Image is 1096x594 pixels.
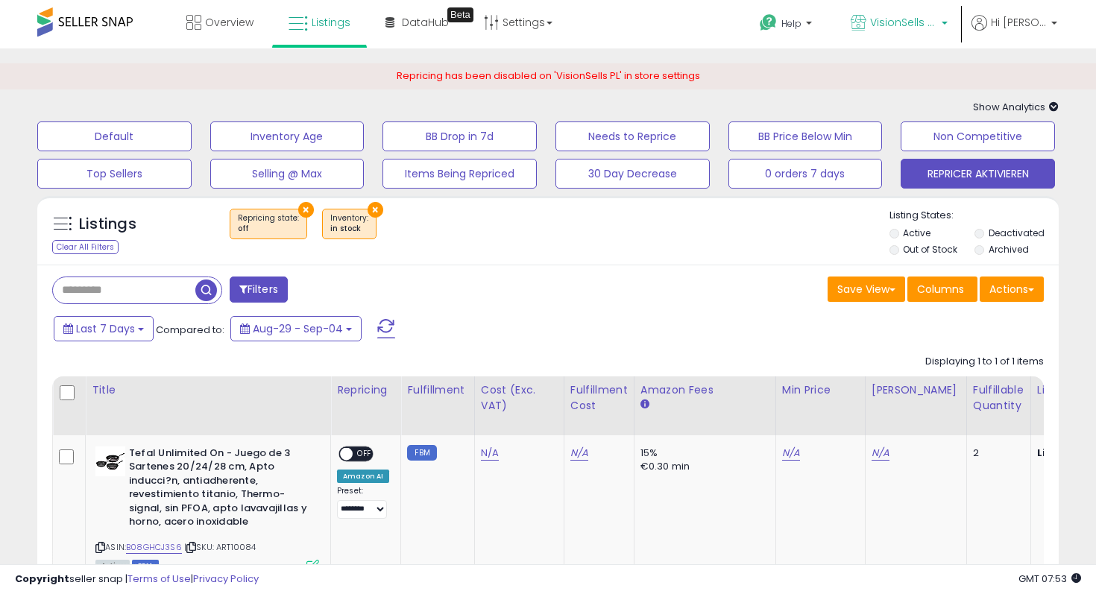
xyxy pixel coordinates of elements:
[407,445,436,461] small: FBM
[872,382,960,398] div: [PERSON_NAME]
[298,202,314,218] button: ×
[238,212,299,235] span: Repricing state :
[828,277,905,302] button: Save View
[253,321,343,336] span: Aug-29 - Sep-04
[205,15,253,30] span: Overview
[728,159,883,189] button: 0 orders 7 days
[570,446,588,461] a: N/A
[15,572,69,586] strong: Copyright
[193,572,259,586] a: Privacy Policy
[337,382,394,398] div: Repricing
[382,121,537,151] button: BB Drop in 7d
[368,202,383,218] button: ×
[230,316,362,341] button: Aug-29 - Sep-04
[989,227,1045,239] label: Deactivated
[447,7,473,22] div: Tooltip anchor
[156,323,224,337] span: Compared to:
[989,243,1029,256] label: Archived
[728,121,883,151] button: BB Price Below Min
[184,541,256,553] span: | SKU: ART10084
[640,382,769,398] div: Amazon Fees
[971,15,1057,48] a: Hi [PERSON_NAME]
[76,321,135,336] span: Last 7 Days
[312,15,350,30] span: Listings
[781,17,801,30] span: Help
[782,382,859,398] div: Min Price
[570,382,628,414] div: Fulfillment Cost
[210,121,365,151] button: Inventory Age
[555,159,710,189] button: 30 Day Decrease
[907,277,977,302] button: Columns
[230,277,288,303] button: Filters
[903,243,957,256] label: Out of Stock
[640,460,764,473] div: €0.30 min
[407,382,467,398] div: Fulfillment
[925,355,1044,369] div: Displaying 1 to 1 of 1 items
[748,2,827,48] a: Help
[210,159,365,189] button: Selling @ Max
[79,214,136,235] h5: Listings
[37,121,192,151] button: Default
[481,382,558,414] div: Cost (Exc. VAT)
[37,159,192,189] button: Top Sellers
[917,282,964,297] span: Columns
[15,572,259,587] div: seller snap | |
[397,69,700,83] span: Repricing has been disabled on 'VisionSells PL' in store settings
[402,15,449,30] span: DataHub
[330,224,368,234] div: in stock
[980,277,1044,302] button: Actions
[640,398,649,411] small: Amazon Fees.
[901,121,1055,151] button: Non Competitive
[481,446,499,461] a: N/A
[129,446,310,533] b: Tefal Unlimited On - Juego de 3 Sartenes 20/24/28 cm, Apto inducci?n, antiadherente, revestimient...
[330,212,368,235] span: Inventory :
[991,15,1047,30] span: Hi [PERSON_NAME]
[95,446,125,476] img: 31ghXFyk6VL._SL40_.jpg
[759,13,778,32] i: Get Help
[973,382,1024,414] div: Fulfillable Quantity
[973,100,1059,114] span: Show Analytics
[127,572,191,586] a: Terms of Use
[973,446,1019,460] div: 2
[337,470,389,483] div: Amazon AI
[903,227,930,239] label: Active
[555,121,710,151] button: Needs to Reprice
[782,446,800,461] a: N/A
[337,486,389,519] div: Preset:
[872,446,889,461] a: N/A
[52,240,119,254] div: Clear All Filters
[870,15,937,30] span: VisionSells ES
[901,159,1055,189] button: REPRICER AKTIVIEREN
[640,446,764,460] div: 15%
[238,224,299,234] div: off
[54,316,154,341] button: Last 7 Days
[382,159,537,189] button: Items Being Repriced
[889,209,1059,223] p: Listing States:
[126,541,182,554] a: B08GHCJ3S6
[1018,572,1081,586] span: 2025-09-12 07:53 GMT
[353,447,377,460] span: OFF
[92,382,324,398] div: Title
